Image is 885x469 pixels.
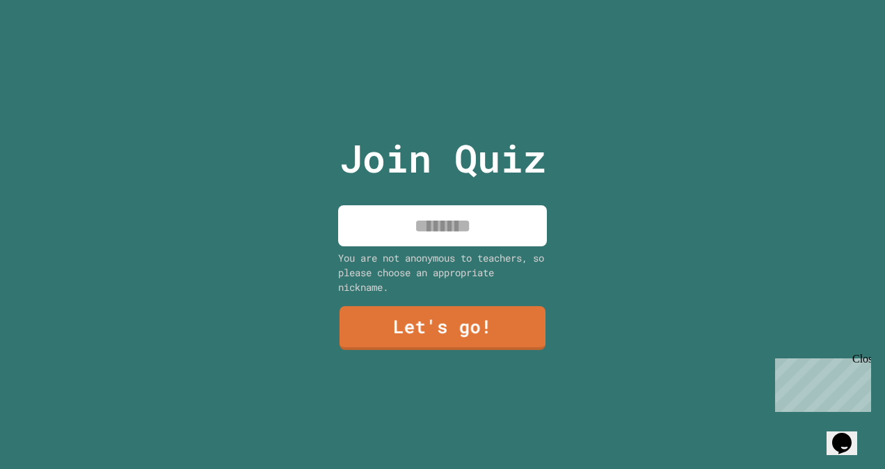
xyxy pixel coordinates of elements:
iframe: chat widget [827,413,871,455]
div: You are not anonymous to teachers, so please choose an appropriate nickname. [338,251,547,294]
iframe: chat widget [770,353,871,412]
p: Join Quiz [340,129,546,187]
a: Let's go! [340,306,545,350]
div: Chat with us now!Close [6,6,96,88]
